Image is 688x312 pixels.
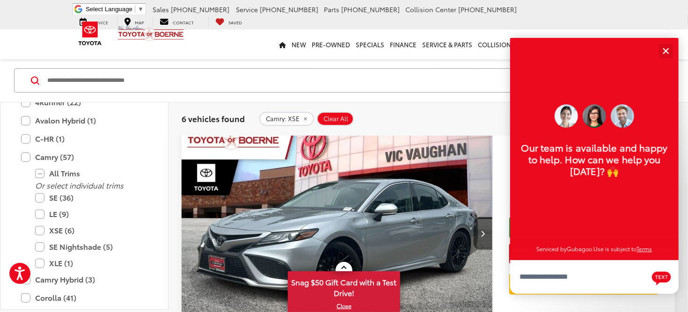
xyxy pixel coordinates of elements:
span: Saved [228,19,242,25]
a: Select Language​ [86,6,144,13]
a: New [289,29,309,59]
img: Operator 1 [583,104,606,128]
label: Camry Hybrid (3) [21,271,147,288]
a: Map [117,17,151,26]
span: Service [236,5,258,14]
span: Snag $50 Gift Card with a Test Drive! [289,272,399,301]
img: Toyota [73,18,108,49]
label: Avalon Hybrid (1) [21,112,147,129]
label: SE (36) [35,189,147,206]
a: Specials [353,29,387,59]
a: Gubagoo. [567,245,594,253]
input: Search by Make, Model, or Keyword [46,69,615,92]
a: Rent a Toyota [539,29,591,59]
label: Camry (57) [21,149,147,165]
button: Next image [474,217,492,250]
span: Camry: XSE [266,115,300,123]
span: [PHONE_NUMBER] [341,5,400,14]
img: Operator 3 [611,104,634,128]
span: Sales [153,5,169,14]
span: [PHONE_NUMBER] [171,5,229,14]
img: Vic Vaughan Toyota of Boerne [117,25,184,42]
a: Value Your Trade [509,274,659,295]
label: All Trims [35,165,147,181]
span: ▼ [138,6,144,13]
label: SE Nightshade (5) [35,239,147,255]
img: Operator 2 [555,104,578,128]
button: Close [656,41,676,61]
label: XLE (1) [35,255,147,271]
span: Clear All [323,115,348,123]
a: Pre-Owned [309,29,353,59]
a: Contact [153,17,201,26]
textarea: Type your message [510,260,679,294]
span: Use is subject to [594,245,637,253]
button: Clear All [317,111,354,125]
i: Or select individual trims [35,180,124,190]
label: Corolla (41) [21,290,147,306]
a: My Saved Vehicles [208,17,249,26]
span: Collision Center [405,5,456,14]
a: Check Availability [509,217,659,238]
span: Select Language [86,6,132,13]
span: [DATE] Price: [509,181,659,190]
span: $24,200 [509,153,659,176]
span: 6 vehicles found [182,112,245,123]
a: Home [276,29,289,59]
label: LE (9) [35,206,147,222]
span: Serviced by [537,245,567,253]
a: About [591,29,618,59]
button: Chat with SMS [649,267,674,288]
a: Collision Center [475,29,539,59]
a: Service [73,17,115,26]
span: [PHONE_NUMBER] [260,5,318,14]
span: [PHONE_NUMBER] [458,5,517,14]
a: Terms [637,245,652,253]
p: Our team is available and happy to help. How can we help you [DATE]? 🙌 [520,142,669,177]
a: Finance [387,29,419,59]
button: Get Price Now [509,243,659,264]
label: XSE (6) [35,222,147,239]
a: Service & Parts: Opens in a new tab [419,29,475,59]
svg: Text [652,270,671,285]
span: Parts [324,5,339,14]
button: remove Camry: XSE [259,111,314,125]
label: C-HR (1) [21,131,147,147]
